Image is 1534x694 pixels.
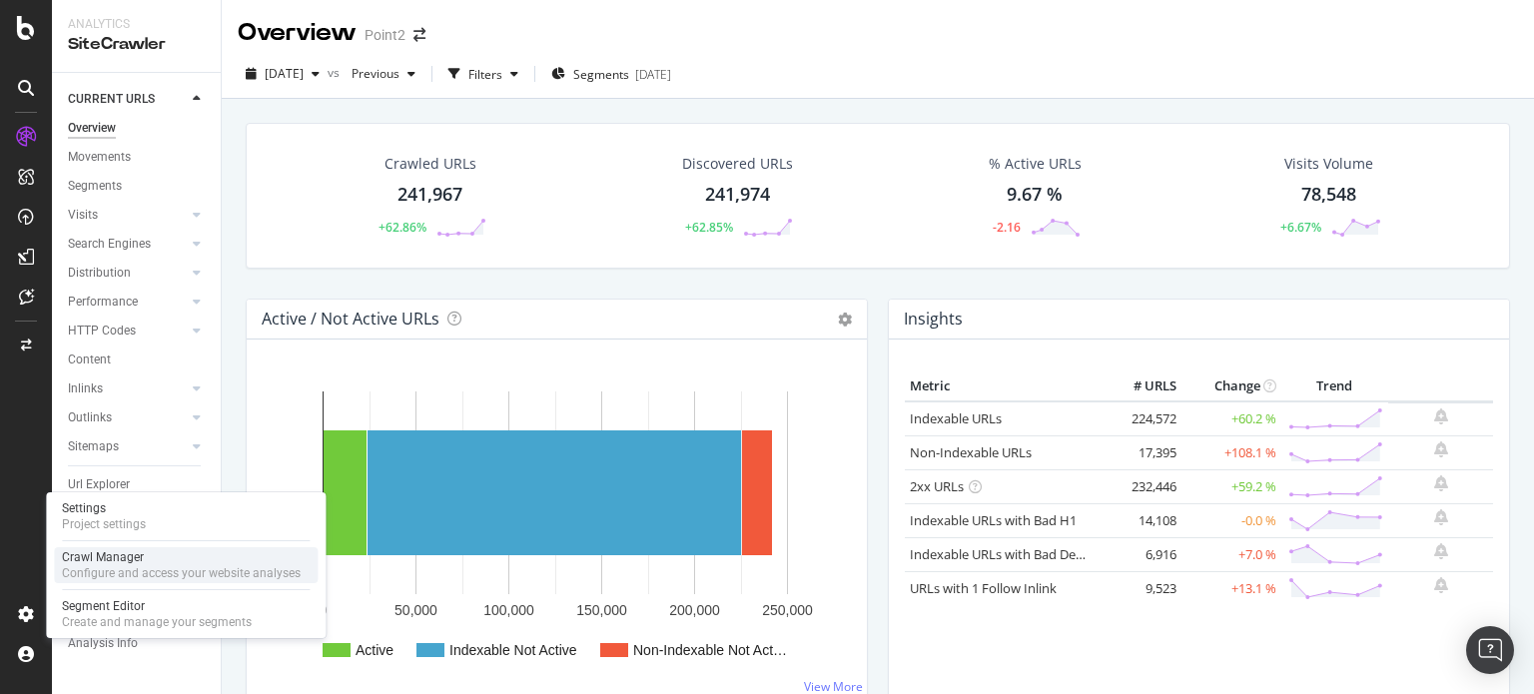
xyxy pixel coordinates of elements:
[68,474,130,495] div: Url Explorer
[904,306,963,333] h4: Insights
[910,443,1032,461] a: Non-Indexable URLs
[328,64,344,81] span: vs
[68,89,187,110] a: CURRENT URLS
[68,234,187,255] a: Search Engines
[238,58,328,90] button: [DATE]
[68,321,136,342] div: HTTP Codes
[1102,571,1181,605] td: 9,523
[468,66,502,83] div: Filters
[1102,503,1181,537] td: 14,108
[1434,408,1448,424] div: bell-plus
[379,219,426,236] div: +62.86%
[762,602,813,618] text: 250,000
[68,263,187,284] a: Distribution
[1284,154,1373,174] div: Visits Volume
[1102,469,1181,503] td: 232,446
[68,349,111,370] div: Content
[1301,182,1356,208] div: 78,548
[1102,401,1181,436] td: 224,572
[68,292,138,313] div: Performance
[705,182,770,208] div: 241,974
[1181,469,1281,503] td: +59.2 %
[413,28,425,42] div: arrow-right-arrow-left
[238,16,357,50] div: Overview
[263,371,844,683] svg: A chart.
[1434,509,1448,525] div: bell-plus
[685,219,733,236] div: +62.85%
[1280,219,1321,236] div: +6.67%
[262,306,439,333] h4: Active / Not Active URLs
[573,66,629,83] span: Segments
[440,58,526,90] button: Filters
[62,549,301,565] div: Crawl Manager
[68,16,205,33] div: Analytics
[576,602,627,618] text: 150,000
[1181,371,1281,401] th: Change
[344,65,399,82] span: Previous
[635,66,671,83] div: [DATE]
[62,516,146,532] div: Project settings
[62,565,301,581] div: Configure and access your website analyses
[989,154,1082,174] div: % Active URLs
[682,154,793,174] div: Discovered URLs
[449,642,577,658] text: Indexable Not Active
[1181,571,1281,605] td: +13.1 %
[68,321,187,342] a: HTTP Codes
[68,176,122,197] div: Segments
[993,219,1021,236] div: -2.16
[1434,475,1448,491] div: bell-plus
[1181,503,1281,537] td: -0.0 %
[1102,371,1181,401] th: # URLS
[384,154,476,174] div: Crawled URLs
[1102,435,1181,469] td: 17,395
[1181,401,1281,436] td: +60.2 %
[68,205,187,226] a: Visits
[68,176,207,197] a: Segments
[1434,441,1448,457] div: bell-plus
[68,474,207,495] a: Url Explorer
[1434,543,1448,559] div: bell-plus
[68,33,205,56] div: SiteCrawler
[910,579,1057,597] a: URLs with 1 Follow Inlink
[365,25,405,45] div: Point2
[1181,435,1281,469] td: +108.1 %
[344,58,423,90] button: Previous
[68,378,187,399] a: Inlinks
[68,633,207,654] a: Analysis Info
[910,409,1002,427] a: Indexable URLs
[1281,371,1388,401] th: Trend
[633,642,787,658] text: Non-Indexable Not Act…
[62,500,146,516] div: Settings
[669,602,720,618] text: 200,000
[68,292,187,313] a: Performance
[68,407,187,428] a: Outlinks
[68,436,187,457] a: Sitemaps
[68,407,112,428] div: Outlinks
[68,118,207,139] a: Overview
[68,147,207,168] a: Movements
[1466,626,1514,674] div: Open Intercom Messenger
[910,477,964,495] a: 2xx URLs
[838,313,852,327] i: Options
[68,349,207,370] a: Content
[68,234,151,255] div: Search Engines
[1007,182,1063,208] div: 9.67 %
[62,614,252,630] div: Create and manage your segments
[54,596,318,632] a: Segment EditorCreate and manage your segments
[356,642,393,658] text: Active
[68,633,138,654] div: Analysis Info
[68,436,119,457] div: Sitemaps
[68,263,131,284] div: Distribution
[68,205,98,226] div: Visits
[68,118,116,139] div: Overview
[910,545,1128,563] a: Indexable URLs with Bad Description
[68,89,155,110] div: CURRENT URLS
[68,147,131,168] div: Movements
[54,498,318,534] a: SettingsProject settings
[1434,577,1448,593] div: bell-plus
[265,65,304,82] span: 2025 Oct. 2nd
[397,182,462,208] div: 241,967
[910,511,1077,529] a: Indexable URLs with Bad H1
[1102,537,1181,571] td: 6,916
